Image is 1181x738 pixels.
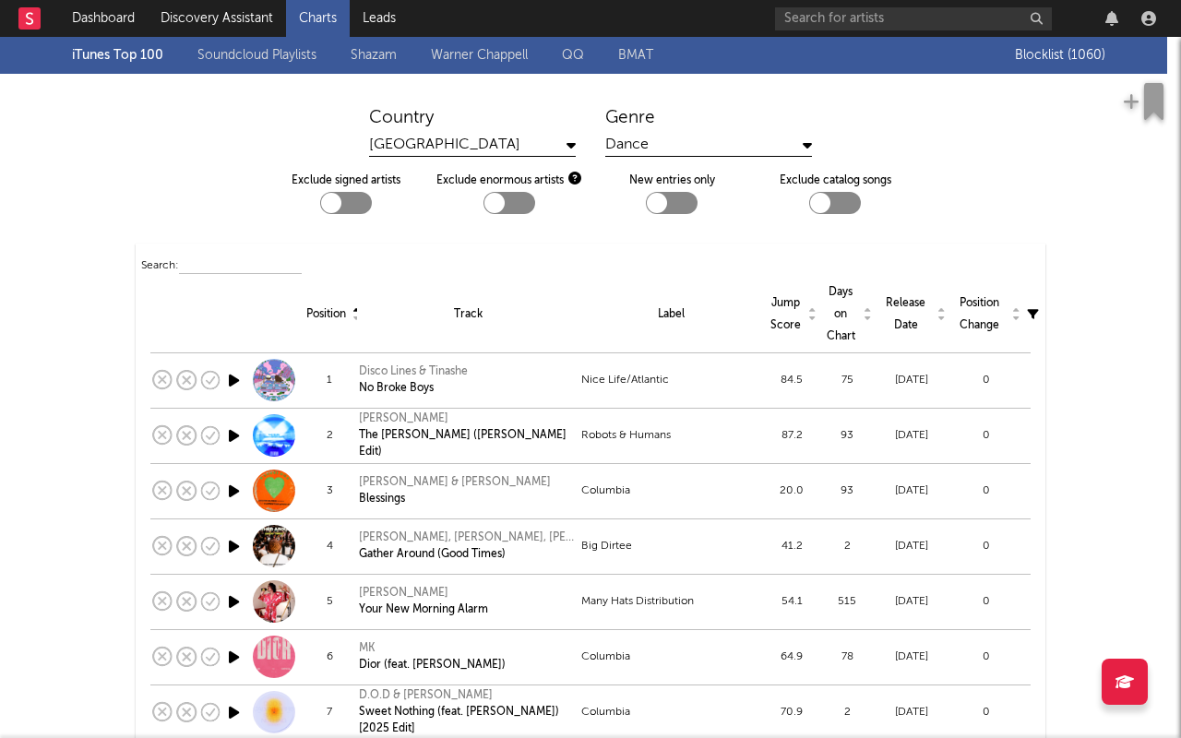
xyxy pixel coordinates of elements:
div: Release Date [879,292,944,337]
div: [PERSON_NAME] [359,585,488,601]
div: 2 [821,701,873,723]
div: Country [369,107,576,129]
div: 4 [304,535,355,557]
td: 84.5 [764,352,819,408]
td: 0 [948,463,1022,518]
td: 0 [948,574,1022,629]
td: [DATE] [875,408,948,463]
td: [DATE] [875,518,948,574]
div: Label [584,304,759,326]
label: New entries only [629,170,715,192]
div: Sweet Nothing (feat. [PERSON_NAME]) [2025 Edit] [359,704,577,737]
td: 0 [948,629,1022,684]
div: Position Change [953,292,1018,337]
div: Genre [605,107,812,129]
div: 6 [304,646,355,668]
div: Columbia [581,701,762,723]
a: Soundcloud Playlists [197,44,316,66]
div: Big Dirtee [581,535,762,557]
td: [DATE] [875,463,948,518]
div: [PERSON_NAME] & [PERSON_NAME] [359,474,551,491]
div: 7 [304,701,355,723]
button: Exclude enormous artists [568,172,581,184]
a: [PERSON_NAME]Your New Morning Alarm [359,585,488,618]
a: [PERSON_NAME]The [PERSON_NAME] ([PERSON_NAME] Edit) [359,411,577,460]
td: [DATE] [875,629,948,684]
span: ( 1060 ) [1068,44,1095,66]
div: Many Hats Distribution [581,590,762,613]
span: Search: [141,260,179,271]
a: Warner Chappell [431,44,528,66]
td: 87.2 [764,408,819,463]
a: Disco Lines & TinasheNo Broke Boys [359,363,468,397]
div: 2 [821,535,873,557]
div: [PERSON_NAME] [359,411,577,427]
div: Track [362,304,574,326]
div: Robots & Humans [581,424,762,446]
td: 0 [948,518,1022,574]
div: Blessings [359,491,551,507]
div: MK [359,640,506,657]
td: 20.0 [764,463,819,518]
div: 1 [304,369,355,391]
div: Jump Score [769,292,815,337]
a: QQ [562,44,584,66]
div: Disco Lines & Tinashe [359,363,468,380]
div: Dior (feat. [PERSON_NAME]) [359,657,506,673]
a: Shazam [351,44,397,66]
div: 3 [304,480,355,502]
div: 515 [821,590,873,613]
input: Search for artists [775,7,1052,30]
div: Columbia [581,480,762,502]
label: Exclude signed artists [292,170,400,192]
a: D.O.D & [PERSON_NAME]Sweet Nothing (feat. [PERSON_NAME]) [2025 Edit] [359,687,577,737]
div: [GEOGRAPHIC_DATA] [369,134,576,157]
div: 2 [304,424,355,446]
div: No Broke Boys [359,380,468,397]
div: Days on Chart [824,281,870,348]
label: Exclude catalog songs [780,170,891,192]
div: Columbia [581,646,762,668]
div: The [PERSON_NAME] ([PERSON_NAME] Edit) [359,427,577,460]
div: Position [306,304,352,326]
td: 0 [948,408,1022,463]
div: Dance [605,134,812,157]
div: 93 [821,424,873,446]
td: [DATE] [875,574,948,629]
a: BMAT [618,44,653,66]
div: 5 [304,590,355,613]
div: Exclude enormous artists [436,170,581,192]
span: Blocklist [1015,49,1095,62]
a: [PERSON_NAME] & [PERSON_NAME]Blessings [359,474,551,507]
div: 75 [821,369,873,391]
div: Nice Life/Atlantic [581,369,762,391]
a: MKDior (feat. [PERSON_NAME]) [359,640,506,673]
td: 0 [948,352,1022,408]
div: 93 [821,480,873,502]
td: [DATE] [875,352,948,408]
td: 54.1 [764,574,819,629]
div: 78 [821,646,873,668]
div: Your New Morning Alarm [359,601,488,618]
td: 41.2 [764,518,819,574]
div: Gather Around (Good Times) [359,546,577,563]
div: D.O.D & [PERSON_NAME] [359,687,577,704]
a: [PERSON_NAME], [PERSON_NAME], [PERSON_NAME] & [PERSON_NAME]Gather Around (Good Times) [359,530,577,563]
td: 64.9 [764,629,819,684]
div: [PERSON_NAME], [PERSON_NAME], [PERSON_NAME] & [PERSON_NAME] [359,530,577,546]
